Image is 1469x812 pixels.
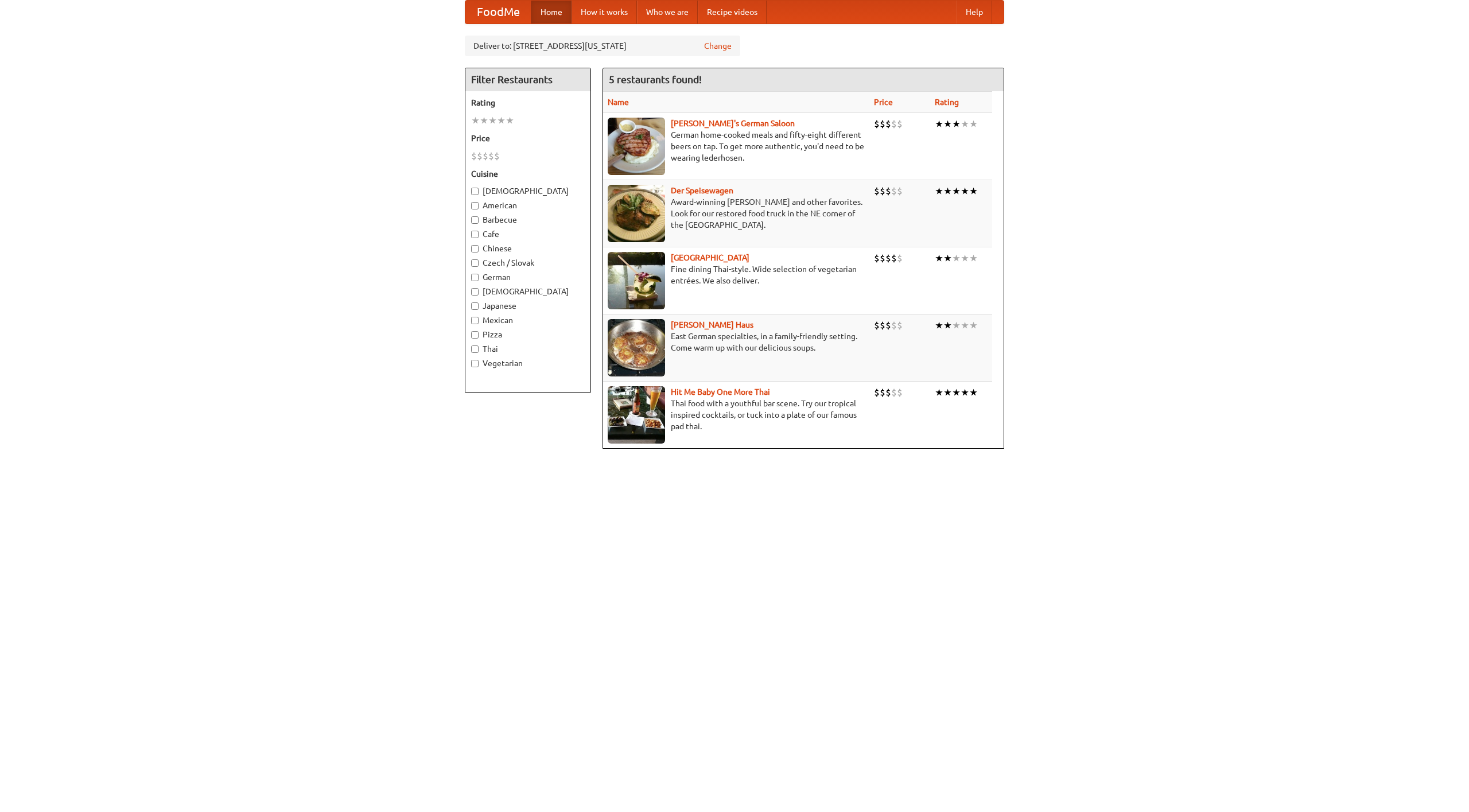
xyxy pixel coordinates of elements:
a: FoodMe [465,1,531,24]
li: ★ [935,386,943,399]
li: ★ [952,319,961,332]
li: $ [471,150,477,162]
li: ★ [969,118,978,130]
li: $ [885,252,891,265]
li: $ [891,118,897,130]
a: Rating [935,98,959,107]
li: ★ [935,118,943,130]
a: How it works [572,1,637,24]
h5: Cuisine [471,168,585,180]
label: Japanese [471,300,585,312]
li: $ [891,319,897,332]
div: Deliver to: [STREET_ADDRESS][US_STATE] [465,36,740,56]
img: esthers.jpg [608,118,665,175]
input: Japanese [471,302,479,310]
li: ★ [969,386,978,399]
li: $ [897,252,903,265]
li: $ [885,185,891,197]
li: ★ [935,185,943,197]
li: ★ [943,118,952,130]
label: Chinese [471,243,585,254]
a: Name [608,98,629,107]
p: German home-cooked meals and fifty-eight different beers on tap. To get more authentic, you'd nee... [608,129,865,164]
a: [PERSON_NAME]'s German Saloon [671,119,795,128]
li: ★ [961,185,969,197]
img: kohlhaus.jpg [608,319,665,376]
li: $ [880,386,885,399]
li: ★ [935,319,943,332]
label: Cafe [471,228,585,240]
li: ★ [961,319,969,332]
a: Recipe videos [698,1,767,24]
label: [DEMOGRAPHIC_DATA] [471,286,585,297]
li: $ [874,386,880,399]
li: ★ [943,185,952,197]
input: Pizza [471,331,479,339]
a: Hit Me Baby One More Thai [671,387,770,397]
input: Cafe [471,231,479,238]
a: [PERSON_NAME] Haus [671,320,753,329]
input: Czech / Slovak [471,259,479,267]
h4: Filter Restaurants [465,68,590,91]
li: $ [897,386,903,399]
li: ★ [952,252,961,265]
input: Chinese [471,245,479,252]
a: Der Speisewagen [671,186,733,195]
label: [DEMOGRAPHIC_DATA] [471,185,585,197]
h5: Price [471,133,585,144]
li: ★ [969,252,978,265]
p: Thai food with a youthful bar scene. Try our tropical inspired cocktails, or tuck into a plate of... [608,398,865,432]
li: $ [891,252,897,265]
a: [GEOGRAPHIC_DATA] [671,253,749,262]
input: [DEMOGRAPHIC_DATA] [471,188,479,195]
input: [DEMOGRAPHIC_DATA] [471,288,479,296]
a: Price [874,98,893,107]
li: $ [897,319,903,332]
li: ★ [497,114,506,127]
li: ★ [943,252,952,265]
li: $ [874,252,880,265]
img: satay.jpg [608,252,665,309]
li: $ [488,150,494,162]
li: ★ [961,118,969,130]
input: Thai [471,345,479,353]
input: American [471,202,479,209]
li: $ [885,118,891,130]
li: ★ [961,386,969,399]
li: $ [880,319,885,332]
li: $ [897,118,903,130]
li: ★ [952,386,961,399]
label: Barbecue [471,214,585,226]
a: Help [957,1,992,24]
li: $ [880,185,885,197]
label: Pizza [471,329,585,340]
li: ★ [969,185,978,197]
li: ★ [943,386,952,399]
li: $ [885,319,891,332]
img: speisewagen.jpg [608,185,665,242]
p: Fine dining Thai-style. Wide selection of vegetarian entrées. We also deliver. [608,263,865,286]
li: $ [874,319,880,332]
li: ★ [488,114,497,127]
li: ★ [969,319,978,332]
li: $ [477,150,483,162]
li: $ [494,150,500,162]
input: Mexican [471,317,479,324]
a: Home [531,1,572,24]
li: ★ [943,319,952,332]
label: Vegetarian [471,358,585,369]
li: ★ [471,114,480,127]
li: ★ [952,118,961,130]
li: ★ [935,252,943,265]
label: Mexican [471,314,585,326]
input: Vegetarian [471,360,479,367]
li: $ [897,185,903,197]
li: ★ [506,114,514,127]
label: German [471,271,585,283]
p: Award-winning [PERSON_NAME] and other favorites. Look for our restored food truck in the NE corne... [608,196,865,231]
